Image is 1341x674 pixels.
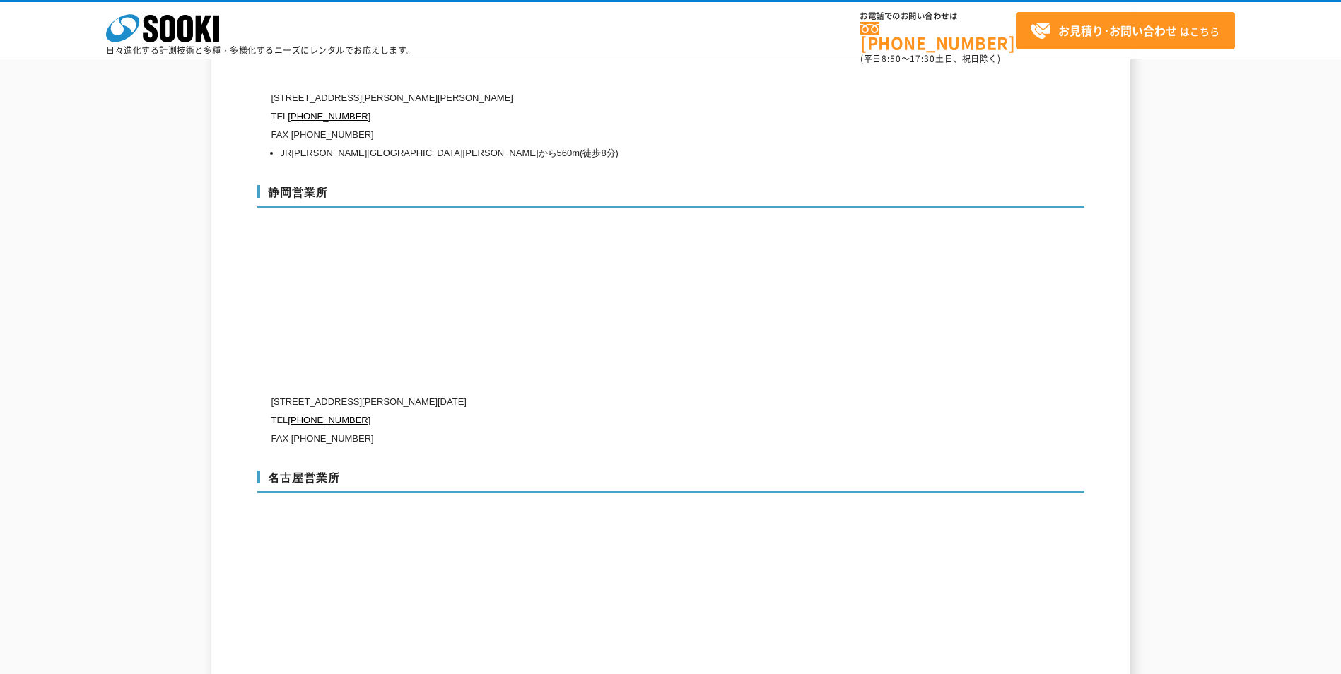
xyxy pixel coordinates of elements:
a: [PHONE_NUMBER] [288,111,370,122]
p: FAX [PHONE_NUMBER] [271,126,950,144]
span: お電話でのお問い合わせは [860,12,1016,20]
span: 17:30 [910,52,935,65]
p: TEL [271,107,950,126]
p: FAX [PHONE_NUMBER] [271,430,950,448]
strong: お見積り･お問い合わせ [1058,22,1177,39]
a: お見積り･お問い合わせはこちら [1016,12,1235,49]
span: 8:50 [882,52,901,65]
p: [STREET_ADDRESS][PERSON_NAME][DATE] [271,393,950,411]
p: 日々進化する計測技術と多種・多様化するニーズにレンタルでお応えします。 [106,46,416,54]
span: (平日 ～ 土日、祝日除く) [860,52,1000,65]
p: [STREET_ADDRESS][PERSON_NAME][PERSON_NAME] [271,89,950,107]
a: [PHONE_NUMBER] [860,22,1016,51]
h3: 名古屋営業所 [257,471,1084,493]
h3: 静岡営業所 [257,185,1084,208]
p: TEL [271,411,950,430]
a: [PHONE_NUMBER] [288,415,370,425]
li: JR[PERSON_NAME][GEOGRAPHIC_DATA][PERSON_NAME]から560m(徒歩8分) [281,144,950,162]
span: はこちら [1030,20,1219,42]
